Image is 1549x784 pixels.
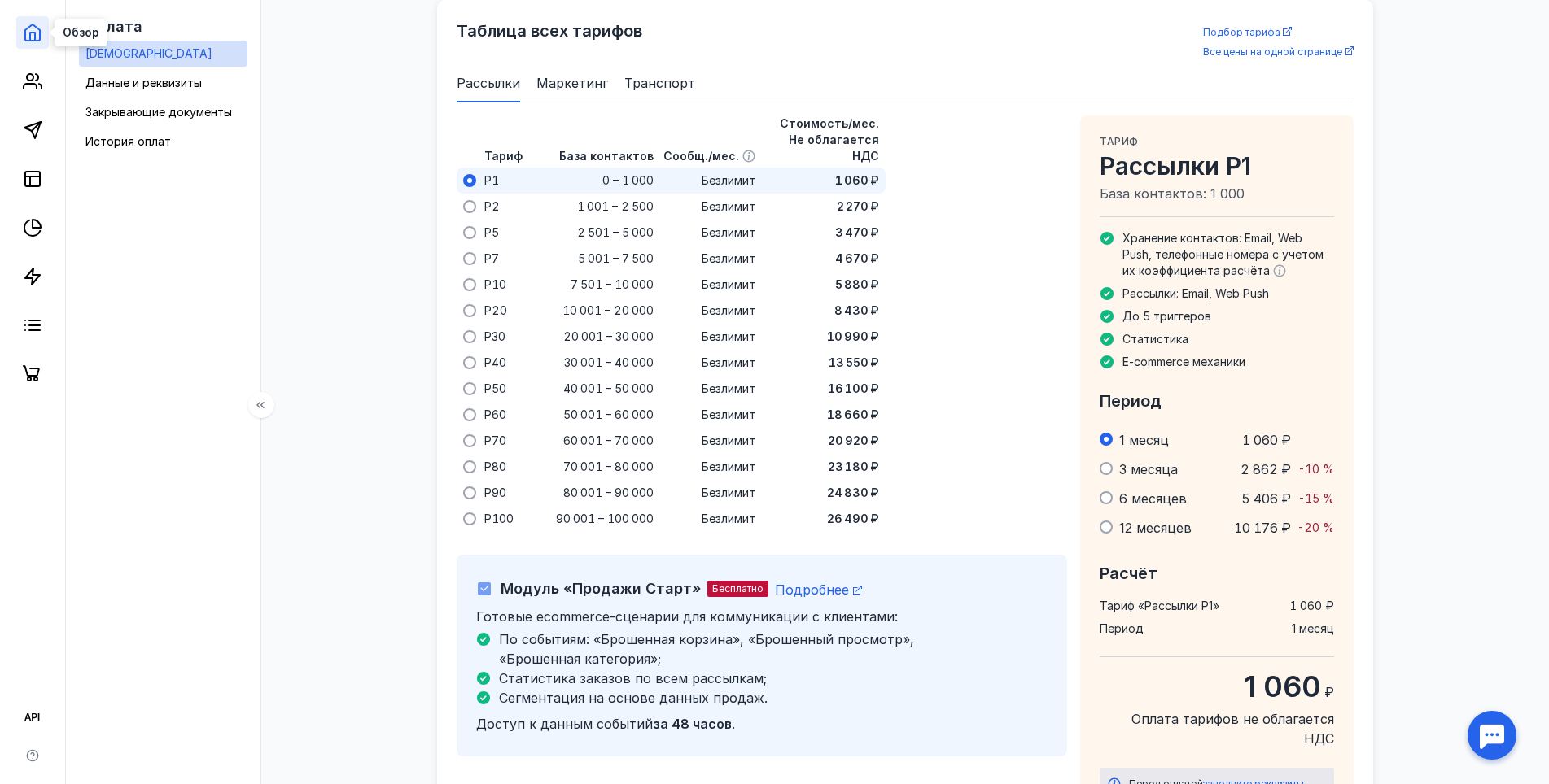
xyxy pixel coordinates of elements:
[702,459,755,475] span: Безлимит
[85,134,171,148] span: История оплат
[1100,391,1162,411] span: Период
[702,172,755,189] span: Безлимит
[1122,355,1245,368] span: E-commerce механики
[578,250,654,267] span: 5 001 – 7 500
[835,277,879,293] span: 5 880 ₽
[827,329,879,345] span: 10 990 ₽
[702,250,755,267] span: Безлимит
[499,670,767,686] span: Статистика заказов по всем рассылкам;
[79,41,247,67] a: [DEMOGRAPHIC_DATA]
[1298,491,1334,505] span: -15 %
[563,485,654,501] span: 80 001 – 90 000
[1122,309,1211,323] span: До 5 триггеров
[476,608,898,625] span: Готовые ecommerce-сценарии для коммуникации с клиентами:
[1100,598,1219,614] span: Тариф « Рассылки P1 »
[563,459,654,475] span: 70 001 – 80 000
[1122,231,1324,277] span: Хранение контактов: Email, Web Push, телефонные номера с учетом их коэффициента расчёта
[828,433,879,449] span: 20 920 ₽
[827,407,879,423] span: 18 660 ₽
[1203,44,1354,60] a: Все цены на одной странице
[835,172,879,189] span: 1 060 ₽
[484,381,506,397] span: P50
[1292,621,1334,637] span: 1 месяц
[829,355,879,371] span: 13 550 ₽
[1203,46,1342,58] span: Все цены на одной странице
[1324,684,1334,700] span: ₽
[702,224,755,241] span: Безлимит
[1297,520,1334,534] span: -20 %
[775,581,849,598] span: Подробнее
[484,172,499,189] span: P1
[780,116,879,163] span: Стоимость/мес. Не облагается НДС
[834,303,879,319] span: 8 430 ₽
[85,105,232,119] span: Закрывающие документы
[702,381,755,397] span: Безлимит
[1122,332,1188,346] span: Статистика
[63,27,99,38] span: Обзор
[702,329,755,345] span: Безлимит
[563,381,654,397] span: 40 001 – 50 000
[1203,26,1280,38] span: Подбор тарифа
[499,631,914,667] span: По событиям: «Брошенная корзина», «Брошенный просмотр», «Брошенная категория»;
[828,381,879,397] span: 16 100 ₽
[1234,520,1291,536] span: 10 176 ₽
[79,99,247,125] a: Закрывающие документы
[653,716,732,732] b: за 48 часов
[837,198,879,215] span: 2 270 ₽
[85,76,202,89] span: Данные и реквизиты
[563,329,654,345] span: 20 001 – 30 000
[835,250,879,267] span: 4 670 ₽
[484,459,506,475] span: P80
[1298,462,1334,476] span: -10 %
[79,70,247,96] a: Данные и реквизиты
[457,21,642,41] span: Таблица всех тарифов
[602,172,654,189] span: 0 – 1 000
[1100,709,1334,748] span: Оплата тарифов не облагается НДС
[457,73,520,93] span: Рассылки
[702,407,755,423] span: Безлимит
[1119,432,1169,448] span: 1 месяц
[484,250,499,267] span: P7
[827,511,879,527] span: 26 490 ₽
[577,198,654,215] span: 1 001 – 2 500
[624,73,695,93] span: Транспорт
[571,277,654,293] span: 7 501 – 10 000
[1119,490,1187,507] span: 6 месяцев
[775,581,862,598] a: Подробнее
[1100,135,1139,147] span: Тариф
[484,407,506,423] span: P60
[1241,461,1291,477] span: 2 862 ₽
[476,716,735,732] span: Доступ к данным событий .
[702,433,755,449] span: Безлимит
[1100,621,1144,637] span: Период
[79,128,247,155] a: История оплат
[1100,184,1334,203] span: База контактов: 1 000
[1241,490,1291,507] span: 5 406 ₽
[1100,151,1334,181] span: Рассылки P1
[484,303,507,319] span: P20
[559,149,654,163] span: База контактов
[556,511,654,527] span: 90 001 – 100 000
[484,485,506,501] span: P90
[702,198,755,215] span: Безлимит
[702,485,755,501] span: Безлимит
[702,511,755,527] span: Безлимит
[563,407,654,423] span: 50 001 – 60 000
[712,582,764,595] span: Бесплатно
[484,511,514,527] span: P100
[702,277,755,293] span: Безлимит
[484,198,500,215] span: P2
[484,277,506,293] span: P10
[564,355,654,371] span: 30 001 – 40 000
[484,329,505,345] span: P30
[562,303,654,319] span: 10 001 – 20 000
[536,73,608,93] span: Маркетинг
[663,149,739,163] span: Сообщ./мес.
[1244,669,1321,704] span: 1 060
[501,580,701,597] span: Модуль «Продажи Старт»
[827,485,879,501] span: 24 830 ₽
[1100,564,1157,583] span: Расчёт
[835,224,879,241] span: 3 470 ₽
[1122,286,1269,300] span: Рассылки: Email, Web Push
[1242,432,1291,448] span: 1 060 ₽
